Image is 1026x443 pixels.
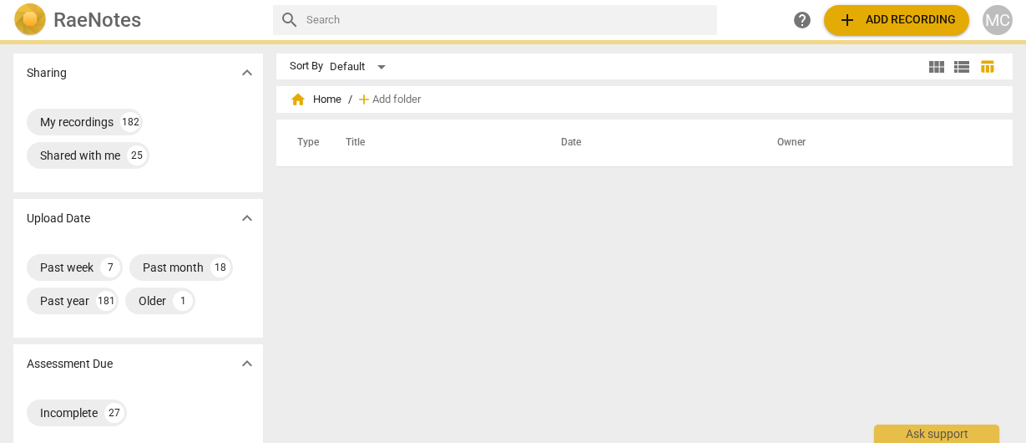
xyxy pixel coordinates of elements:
[237,208,257,228] span: expand_more
[290,91,306,108] span: home
[372,94,421,106] span: Add folder
[348,94,352,106] span: /
[235,206,260,231] button: Show more
[356,91,372,108] span: add
[284,120,326,166] th: Type
[326,120,540,166] th: Title
[104,403,124,423] div: 27
[27,355,113,373] p: Assessment Due
[290,91,341,108] span: Home
[837,10,857,30] span: add
[874,425,999,443] div: Ask support
[120,112,140,132] div: 182
[237,63,257,83] span: expand_more
[235,351,260,376] button: Show more
[27,210,90,227] p: Upload Date
[143,259,204,276] div: Past month
[173,291,193,311] div: 1
[306,7,710,33] input: Search
[40,147,120,164] div: Shared with me
[40,293,89,309] div: Past year
[330,53,392,80] div: Default
[40,405,98,421] div: Incomplete
[127,145,147,165] div: 25
[792,10,812,30] span: help
[979,59,995,74] span: table_chart
[40,259,94,276] div: Past week
[27,64,67,82] p: Sharing
[541,120,758,166] th: Date
[13,3,260,37] a: LogoRaeNotes
[927,57,947,77] span: view_module
[13,3,47,37] img: Logo
[96,291,116,311] div: 181
[237,354,257,374] span: expand_more
[139,293,166,309] div: Older
[100,257,120,278] div: 7
[824,5,969,35] button: Upload
[952,57,972,77] span: view_list
[974,54,999,79] button: Table view
[837,10,956,30] span: Add recording
[40,114,114,130] div: My recordings
[949,54,974,79] button: List view
[290,60,323,73] div: Sort By
[757,120,995,166] th: Owner
[53,8,141,32] h2: RaeNotes
[210,257,230,278] div: 18
[924,54,949,79] button: Tile view
[235,60,260,85] button: Show more
[787,5,817,35] a: Help
[983,5,1013,35] button: MC
[280,10,300,30] span: search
